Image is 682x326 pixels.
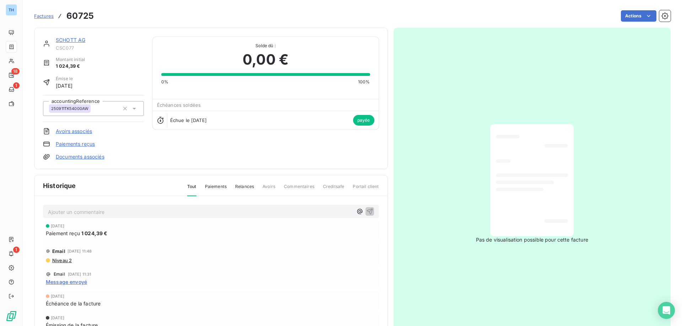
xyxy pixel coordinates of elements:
span: 0,00 € [243,49,288,70]
span: [DATE] [51,224,64,228]
span: Échéances soldées [157,102,201,108]
span: Commentaires [284,183,314,195]
span: Message envoyé [46,278,87,286]
a: SCHOTT AG [56,37,85,43]
span: CSC077 [56,45,144,51]
span: [DATE] 11:48 [67,249,92,253]
span: 1 [13,247,20,253]
span: Email [52,248,65,254]
span: 1 [13,82,20,89]
span: [DATE] [56,82,73,89]
span: Relances [235,183,254,195]
img: Logo LeanPay [6,310,17,322]
span: Montant initial [56,56,85,63]
span: 18 [11,68,20,74]
a: Avoirs associés [56,128,92,135]
span: [DATE] 11:31 [68,272,92,276]
span: 0% [161,79,168,85]
span: Niveau 2 [52,258,72,263]
span: 1 024,39 € [56,63,85,70]
span: Solde dû : [161,43,370,49]
span: Tout [187,183,196,196]
a: Documents associés [56,153,104,160]
span: Creditsafe [323,183,345,195]
h3: 60725 [66,10,94,22]
span: Factures [34,13,54,19]
span: Échue le [DATE] [170,117,207,123]
span: Historique [43,181,76,190]
span: 100% [358,79,370,85]
span: Paiements [205,183,227,195]
button: Actions [621,10,656,22]
a: Factures [34,12,54,20]
span: [DATE] [51,294,64,298]
span: Portail client [353,183,379,195]
span: payée [353,115,374,126]
span: Émise le [56,76,73,82]
span: Email [54,272,65,276]
span: Pas de visualisation possible pour cette facture [476,236,588,243]
div: Open Intercom Messenger [658,302,675,319]
a: Paiements reçus [56,140,95,148]
span: Paiement reçu [46,230,80,237]
div: TH [6,4,17,16]
span: 250911TK54000AW [51,106,88,111]
span: Échéance de la facture [46,300,101,307]
span: Avoirs [262,183,275,195]
span: [DATE] [51,316,64,320]
span: 1 024,39 € [81,230,108,237]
